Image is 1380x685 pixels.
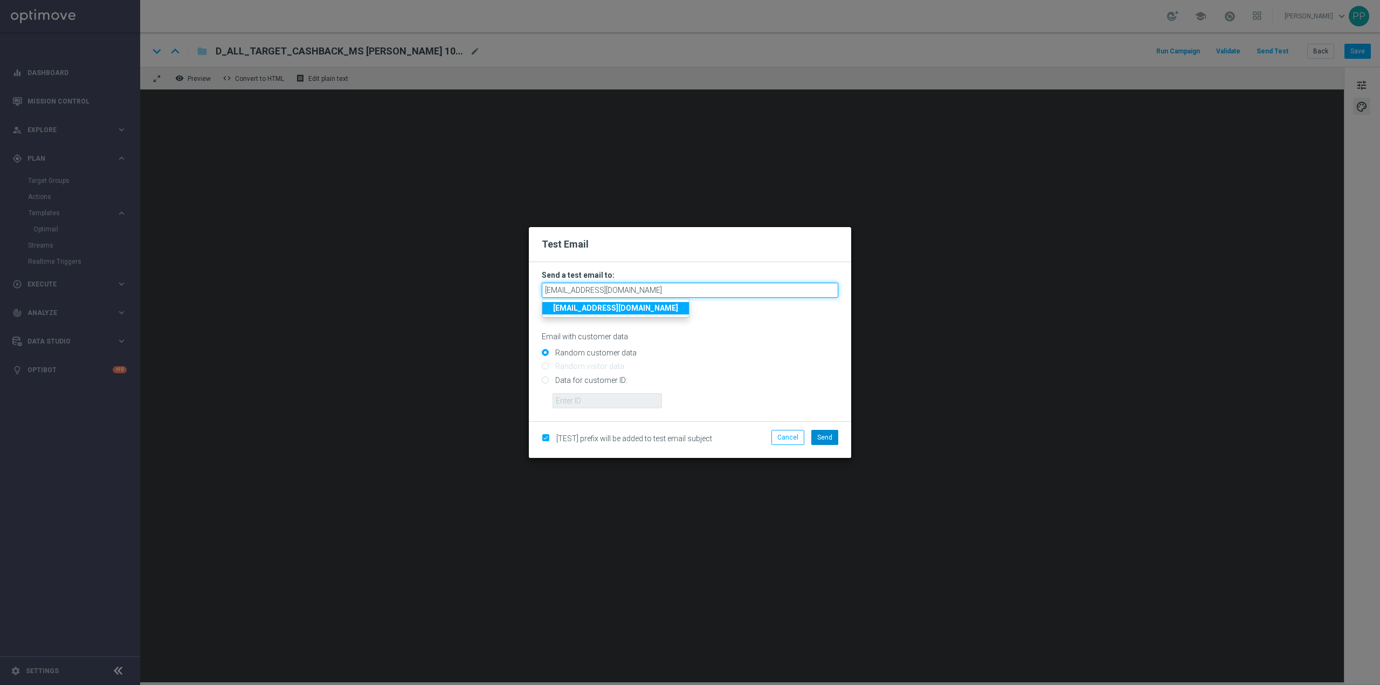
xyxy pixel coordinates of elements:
[553,348,637,358] label: Random customer data
[542,300,838,310] p: Separate multiple addresses with commas
[771,430,804,445] button: Cancel
[553,304,678,312] strong: [EMAIL_ADDRESS][DOMAIN_NAME]
[542,302,689,314] a: [EMAIL_ADDRESS][DOMAIN_NAME]
[542,238,838,251] h2: Test Email
[811,430,838,445] button: Send
[542,332,838,341] p: Email with customer data
[556,434,712,443] span: [TEST] prefix will be added to test email subject
[817,434,832,441] span: Send
[553,393,662,408] input: Enter ID
[542,270,838,280] h3: Send a test email to:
